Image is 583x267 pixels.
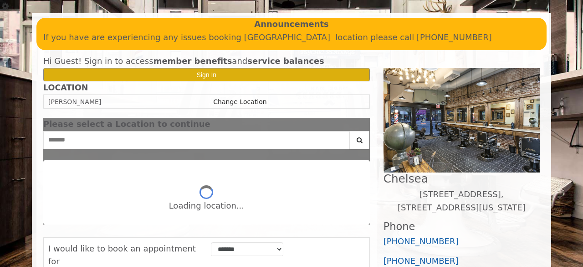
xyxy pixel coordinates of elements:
i: Search button [354,137,365,143]
h2: Chelsea [384,173,540,185]
span: [PERSON_NAME] [48,98,101,105]
a: [PHONE_NUMBER] [384,236,459,246]
b: Announcements [254,18,329,31]
div: Hi Guest! Sign in to access and [43,55,370,68]
a: [PHONE_NUMBER] [384,256,459,266]
h3: Phone [384,221,540,232]
button: Sign In [43,68,370,81]
button: close dialog [356,121,370,127]
b: LOCATION [43,83,88,92]
b: service balances [247,56,324,66]
a: Change Location [213,98,266,105]
b: member benefits [153,56,232,66]
input: Search Center [43,131,350,149]
div: Loading location... [169,199,244,213]
p: If you have are experiencing any issues booking [GEOGRAPHIC_DATA] location please call [PHONE_NUM... [43,31,540,44]
div: Center Select [43,131,370,154]
span: Please select a Location to continue [43,119,210,129]
span: I would like to book an appointment for [48,244,196,267]
p: [STREET_ADDRESS],[STREET_ADDRESS][US_STATE] [384,188,540,215]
